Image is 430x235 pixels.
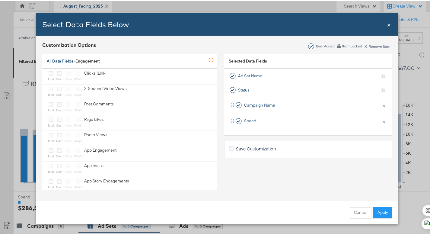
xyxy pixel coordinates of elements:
[56,184,62,188] sub: cost
[364,42,390,47] div: Remove Item
[316,43,335,47] div: Item Added
[84,131,107,143] div: Photo Views
[350,206,371,217] button: Cancel
[42,19,129,28] span: Select Data Fields Below
[56,107,62,111] sub: cost
[36,12,398,223] div: Bulk Add Locations Modal
[84,177,129,189] div: App Story Engagements
[380,114,388,126] button: ×
[47,57,75,63] span: »
[56,92,62,95] sub: cost
[387,19,391,28] div: Close
[84,162,106,174] div: App Installs
[48,92,54,95] sub: total
[56,169,62,172] sub: cost
[42,40,96,47] div: Customization Options
[380,98,388,110] button: ×
[387,19,391,27] span: ×
[56,76,62,80] sub: cost
[48,76,54,80] sub: total
[84,146,116,159] div: App Engagement
[75,57,100,63] span: Engagement
[365,41,367,48] span: x
[84,85,127,97] div: 3-Second Video Views
[48,153,54,157] sub: total
[84,69,107,82] div: Clicks (Link)
[56,153,62,157] sub: cost
[48,122,54,126] sub: total
[84,115,104,128] div: Page Likes
[373,206,392,217] button: Apply
[56,138,62,141] sub: cost
[48,138,54,141] sub: total
[238,72,262,78] span: Ad Set Name
[48,107,54,111] sub: total
[229,57,267,66] span: Selected Data Fields
[244,117,256,123] span: Spend
[47,57,73,63] a: All Data Fields
[84,100,114,112] div: Post Comments
[238,86,250,92] span: Status
[236,144,276,150] span: Save Customization
[48,169,54,172] sub: total
[56,122,62,126] sub: cost
[342,43,362,47] div: Item Locked
[244,101,275,107] span: Campaign Name
[48,184,54,188] sub: total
